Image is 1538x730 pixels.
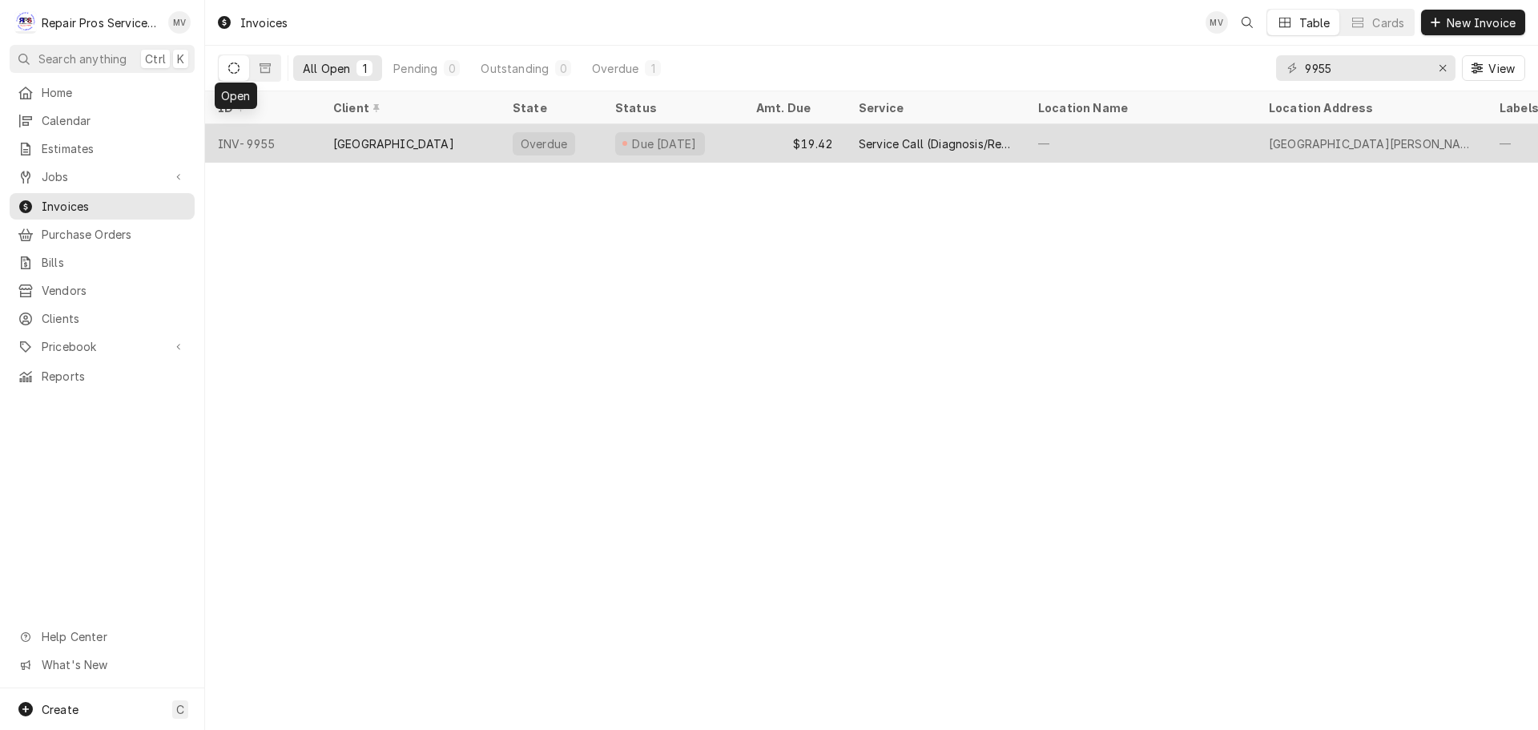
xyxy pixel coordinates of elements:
[10,363,195,389] a: Reports
[1025,124,1256,163] div: —
[1234,10,1260,35] button: Open search
[42,656,185,673] span: What's New
[10,45,195,73] button: Search anythingCtrlK
[615,99,727,116] div: Status
[519,135,569,152] div: Overdue
[1299,14,1331,31] div: Table
[42,112,187,129] span: Calendar
[1421,10,1525,35] button: New Invoice
[168,11,191,34] div: MV
[1305,55,1425,81] input: Keyword search
[10,305,195,332] a: Clients
[558,60,568,77] div: 0
[42,84,187,101] span: Home
[176,701,184,718] span: C
[859,135,1013,152] div: Service Call (Diagnosis/Repair)
[42,254,187,271] span: Bills
[10,623,195,650] a: Go to Help Center
[1443,14,1519,31] span: New Invoice
[42,198,187,215] span: Invoices
[481,60,549,77] div: Outstanding
[1430,55,1455,81] button: Erase input
[1206,11,1228,34] div: Mindy Volker's Avatar
[859,99,1009,116] div: Service
[42,282,187,299] span: Vendors
[14,11,37,34] div: R
[592,60,638,77] div: Overdue
[1269,99,1471,116] div: Location Address
[10,249,195,276] a: Bills
[14,11,37,34] div: Repair Pros Services Inc's Avatar
[42,703,79,716] span: Create
[10,79,195,106] a: Home
[177,50,184,67] span: K
[1269,135,1474,152] div: [GEOGRAPHIC_DATA][PERSON_NAME]
[513,99,590,116] div: State
[360,60,369,77] div: 1
[333,99,484,116] div: Client
[42,338,163,355] span: Pricebook
[42,226,187,243] span: Purchase Orders
[630,135,699,152] div: Due [DATE]
[10,651,195,678] a: Go to What's New
[1206,11,1228,34] div: MV
[215,83,257,109] div: Open
[42,310,187,327] span: Clients
[10,135,195,162] a: Estimates
[145,50,166,67] span: Ctrl
[42,168,163,185] span: Jobs
[42,140,187,157] span: Estimates
[10,107,195,134] a: Calendar
[10,277,195,304] a: Vendors
[743,124,846,163] div: $19.42
[10,333,195,360] a: Go to Pricebook
[648,60,658,77] div: 1
[1462,55,1525,81] button: View
[10,163,195,190] a: Go to Jobs
[10,193,195,220] a: Invoices
[1372,14,1404,31] div: Cards
[333,135,454,152] div: [GEOGRAPHIC_DATA]
[218,99,304,116] div: ID
[168,11,191,34] div: Mindy Volker's Avatar
[303,60,350,77] div: All Open
[1038,99,1240,116] div: Location Name
[393,60,437,77] div: Pending
[10,221,195,248] a: Purchase Orders
[42,628,185,645] span: Help Center
[38,50,127,67] span: Search anything
[447,60,457,77] div: 0
[205,124,320,163] div: INV-9955
[42,368,187,385] span: Reports
[1485,60,1518,77] span: View
[42,14,159,31] div: Repair Pros Services Inc
[756,99,830,116] div: Amt. Due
